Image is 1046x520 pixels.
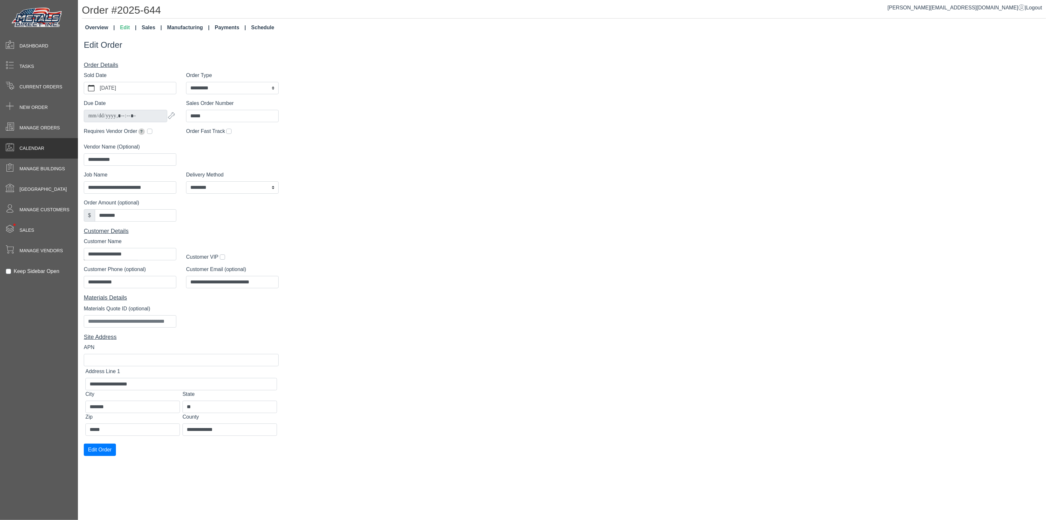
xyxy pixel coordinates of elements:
a: Sales [139,21,164,34]
label: Customer VIP [186,253,219,261]
label: APN [84,344,95,351]
span: Manage Vendors [19,247,63,254]
span: Dashboard [19,43,48,49]
span: Manage Buildings [19,165,65,172]
label: [DATE] [98,82,176,94]
div: | [888,4,1042,12]
span: Current Orders [19,84,62,90]
span: [GEOGRAPHIC_DATA] [19,186,67,193]
a: Payments [212,21,248,34]
span: Logout [1026,5,1042,10]
span: Tasks [19,63,34,70]
label: Vendor Name (Optional) [84,143,140,151]
div: $ [84,209,95,222]
label: Keep Sidebar Open [14,267,59,275]
label: Requires Vendor Order [84,127,146,135]
label: Sales Order Number [186,99,234,107]
label: Customer Name [84,238,121,245]
label: Job Name [84,171,107,179]
svg: calendar [88,85,95,91]
label: County [183,413,199,421]
span: Calendar [19,145,44,152]
h1: Order #2025-644 [82,4,1046,19]
label: Zip [85,413,93,421]
span: Sales [19,227,34,234]
h3: Edit Order [84,40,470,50]
label: Order Type [186,71,212,79]
span: Manage Customers [19,206,69,213]
label: Order Fast Track [186,127,225,135]
span: Extends due date by 2 weeks for pickup orders [138,128,145,135]
a: Overview [82,21,118,34]
img: Metals Direct Inc Logo [10,6,65,30]
a: [PERSON_NAME][EMAIL_ADDRESS][DOMAIN_NAME] [888,5,1025,10]
div: Customer Details [84,227,279,236]
a: Edit [118,21,139,34]
button: calendar [84,82,98,94]
label: Delivery Method [186,171,224,179]
a: Schedule [248,21,277,34]
label: Customer Phone (optional) [84,266,146,273]
label: Address Line 1 [85,368,120,375]
div: Materials Details [84,293,279,302]
label: Order Amount (optional) [84,199,139,207]
span: • [6,214,23,235]
label: City [85,390,95,398]
label: State [183,390,195,398]
div: Order Details [84,61,279,70]
span: New Order [19,104,48,111]
button: Edit Order [84,444,116,456]
label: Due Date [84,99,106,107]
label: Customer Email (optional) [186,266,246,273]
label: Sold Date [84,71,107,79]
a: Manufacturing [165,21,212,34]
div: Site Address [84,333,279,342]
span: Manage Orders [19,124,60,131]
label: Materials Quote ID (optional) [84,305,150,313]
